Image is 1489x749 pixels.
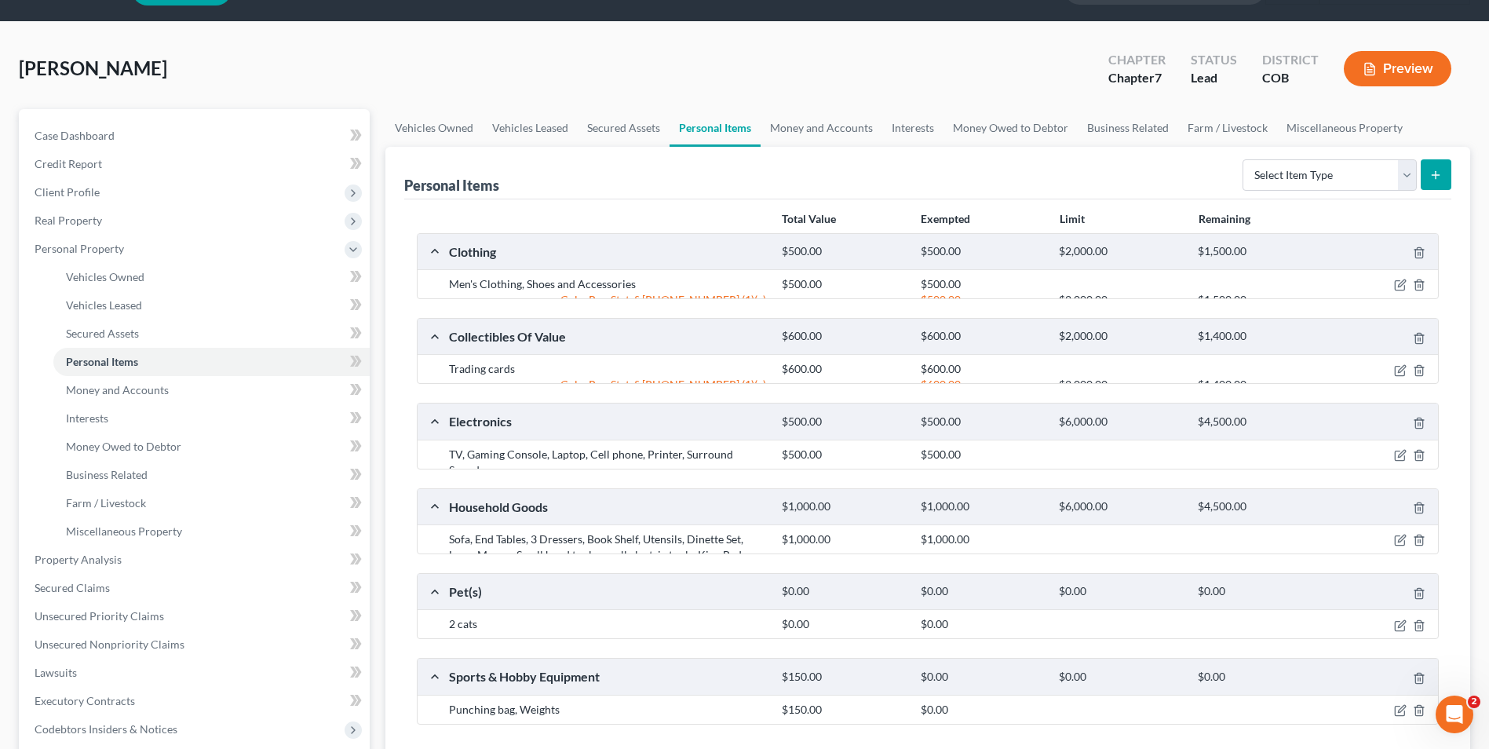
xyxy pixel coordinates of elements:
div: $1,500.00 [1190,292,1329,308]
div: TV, Gaming Console, Laptop, Cell phone, Printer, Surround Sound [441,447,774,478]
a: Business Related [53,461,370,489]
div: $500.00 [913,292,1052,308]
div: $0.00 [913,616,1052,632]
div: Household Goods [441,499,774,515]
span: Case Dashboard [35,129,115,142]
a: Money Owed to Debtor [943,109,1078,147]
a: Case Dashboard [22,122,370,150]
span: 2 [1468,696,1480,708]
div: $600.00 [913,361,1052,377]
strong: Limit [1060,212,1085,225]
div: Trading cards [441,361,774,377]
div: $1,000.00 [774,499,913,514]
div: $500.00 [774,276,913,292]
div: District [1262,51,1319,69]
a: Credit Report [22,150,370,178]
div: Chapter [1108,51,1166,69]
div: $6,000.00 [1051,499,1190,514]
a: Vehicles Leased [483,109,578,147]
a: Miscellaneous Property [53,517,370,546]
div: 2 cats [441,616,774,632]
div: Chapter [1108,69,1166,87]
div: $0.00 [1190,670,1329,685]
div: $4,500.00 [1190,499,1329,514]
div: $0.00 [1051,670,1190,685]
span: Property Analysis [35,553,122,566]
a: Money and Accounts [53,376,370,404]
div: $1,500.00 [1190,244,1329,259]
div: $150.00 [774,702,913,718]
a: Interests [53,404,370,433]
a: Personal Items [53,348,370,376]
span: Unsecured Nonpriority Claims [35,638,184,651]
div: Sports & Hobby Equipment [441,668,774,685]
div: Status [1191,51,1237,69]
div: $1,000.00 [913,499,1052,514]
a: Unsecured Nonpriority Claims [22,630,370,659]
div: $1,000.00 [913,532,1052,547]
a: Business Related [1078,109,1178,147]
div: $500.00 [774,447,913,462]
span: Money Owed to Debtor [66,440,181,453]
div: Pet(s) [441,583,774,600]
div: $500.00 [913,276,1052,292]
span: Interests [66,411,108,425]
div: $0.00 [913,670,1052,685]
div: Electronics [441,413,774,429]
span: Unsecured Priority Claims [35,609,164,623]
a: Secured Claims [22,574,370,602]
a: Secured Assets [53,320,370,348]
div: $0.00 [913,702,1052,718]
div: $150.00 [774,670,913,685]
a: Interests [882,109,943,147]
a: Secured Assets [578,109,670,147]
span: Codebtors Insiders & Notices [35,722,177,736]
a: Money Owed to Debtor [53,433,370,461]
span: Executory Contracts [35,694,135,707]
span: Secured Claims [35,581,110,594]
div: $500.00 [774,244,913,259]
div: Colo. Rev. Stat. § [PHONE_NUMBER] (1)(c) [441,377,774,393]
span: [PERSON_NAME] [19,57,167,79]
div: Punching bag, Weights [441,702,774,718]
a: Property Analysis [22,546,370,574]
div: $0.00 [913,584,1052,599]
div: Sofa, End Tables, 3 Dressers, Book Shelf, Utensils, Dinette Set, Lawn Mower, Small hand tools, sm... [441,532,774,594]
div: $500.00 [913,415,1052,429]
div: $0.00 [1190,584,1329,599]
span: Personal Property [35,242,124,255]
div: Clothing [441,243,774,260]
span: Miscellaneous Property [66,524,182,538]
div: $600.00 [774,329,913,344]
span: Client Profile [35,185,100,199]
div: $2,000.00 [1051,377,1190,393]
div: $600.00 [913,377,1052,393]
strong: Remaining [1199,212,1250,225]
div: $2,000.00 [1051,292,1190,308]
div: COB [1262,69,1319,87]
a: Money and Accounts [761,109,882,147]
span: Farm / Livestock [66,496,146,510]
span: Vehicles Owned [66,270,144,283]
div: $600.00 [774,361,913,377]
span: Money and Accounts [66,383,169,396]
div: $500.00 [774,415,913,429]
div: $4,500.00 [1190,415,1329,429]
div: Collectibles Of Value [441,328,774,345]
div: $2,000.00 [1051,329,1190,344]
div: Colo. Rev. Stat. § [PHONE_NUMBER] (1)(a) [441,292,774,308]
span: Real Property [35,214,102,227]
div: Men's Clothing, Shoes and Accessories [441,276,774,292]
a: Unsecured Priority Claims [22,602,370,630]
div: $0.00 [1051,584,1190,599]
div: Lead [1191,69,1237,87]
div: $500.00 [913,447,1052,462]
span: Business Related [66,468,148,481]
div: $500.00 [913,244,1052,259]
div: $1,000.00 [774,532,913,547]
span: Personal Items [66,355,138,368]
div: $0.00 [774,584,913,599]
a: Farm / Livestock [1178,109,1277,147]
div: $6,000.00 [1051,415,1190,429]
span: Secured Assets [66,327,139,340]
